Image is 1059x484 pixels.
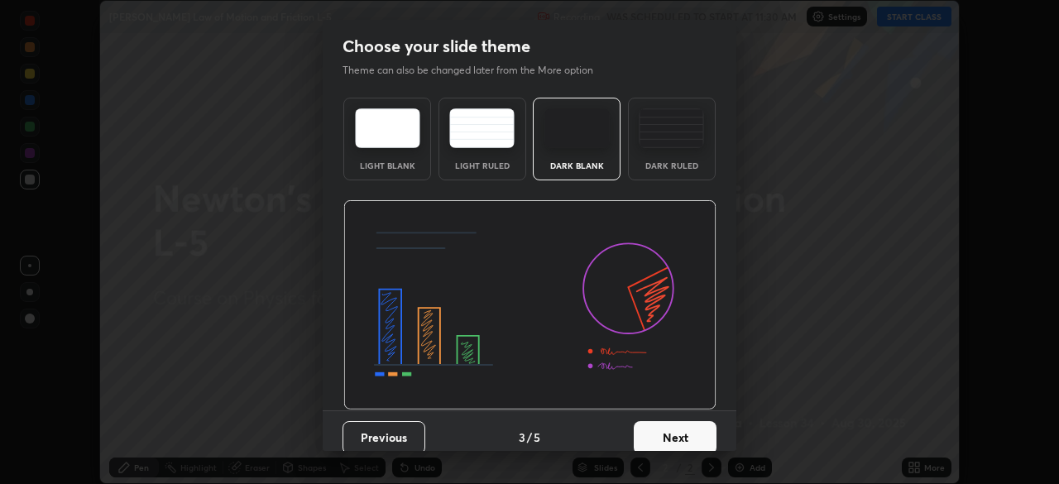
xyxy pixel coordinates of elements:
div: Light Ruled [449,161,515,170]
img: darkThemeBanner.d06ce4a2.svg [343,200,716,410]
img: lightTheme.e5ed3b09.svg [355,108,420,148]
h2: Choose your slide theme [343,36,530,57]
img: darkTheme.f0cc69e5.svg [544,108,610,148]
img: darkRuledTheme.de295e13.svg [639,108,704,148]
div: Light Blank [354,161,420,170]
div: Dark Ruled [639,161,705,170]
h4: 3 [519,429,525,446]
h4: / [527,429,532,446]
button: Previous [343,421,425,454]
div: Dark Blank [544,161,610,170]
img: lightRuledTheme.5fabf969.svg [449,108,515,148]
h4: 5 [534,429,540,446]
button: Next [634,421,716,454]
p: Theme can also be changed later from the More option [343,63,611,78]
